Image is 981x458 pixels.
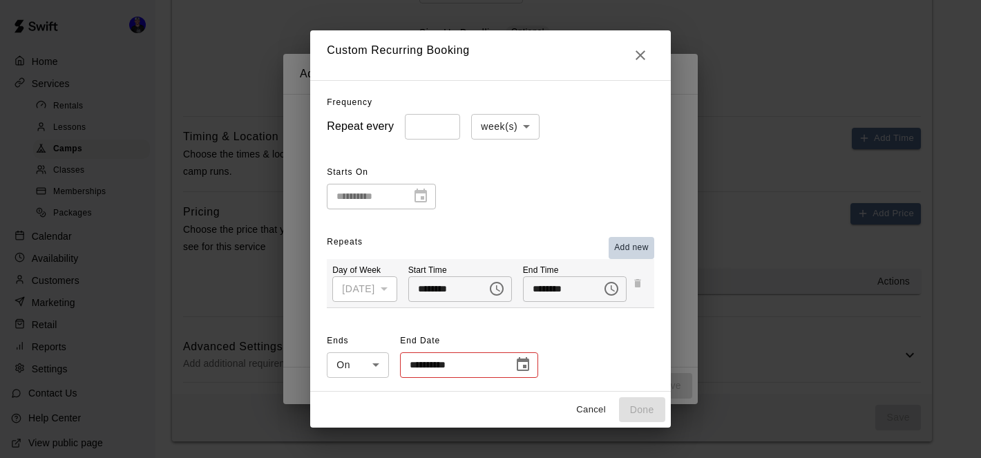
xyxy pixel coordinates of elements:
p: Day of Week [332,265,397,276]
div: On [327,352,389,378]
span: End Date [400,330,538,352]
h6: Repeat every [327,117,394,136]
span: Starts On [327,162,436,184]
button: Close [627,41,654,69]
div: week(s) [471,114,540,140]
button: Choose time, selected time is 10:00 AM [598,275,625,303]
span: Repeats [327,237,363,247]
h2: Custom Recurring Booking [310,30,670,80]
span: Ends [327,330,389,352]
button: Cancel [569,399,613,421]
button: Choose time, selected time is 9:00 AM [483,275,511,303]
span: Add new [614,241,649,255]
div: [DATE] [332,276,397,302]
p: Start Time [408,265,512,276]
button: Choose date [509,351,537,379]
span: Frequency [327,97,372,107]
button: Add new [609,237,654,259]
p: End Time [523,265,627,276]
